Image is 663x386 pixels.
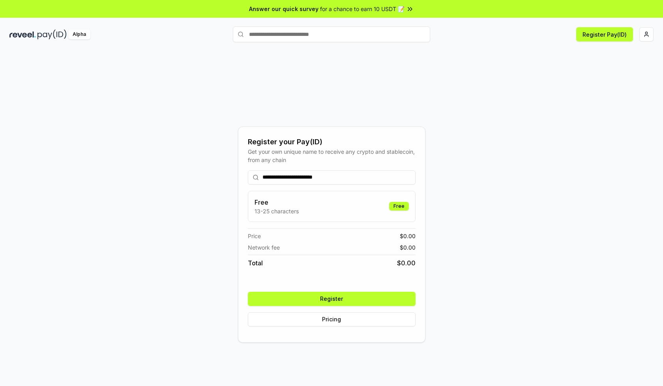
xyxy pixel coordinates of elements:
div: Free [389,202,409,211]
div: Get your own unique name to receive any crypto and stablecoin, from any chain [248,147,416,164]
div: Register your Pay(ID) [248,136,416,147]
span: $ 0.00 [400,232,416,240]
h3: Free [255,198,299,207]
button: Pricing [248,312,416,326]
img: pay_id [37,30,67,39]
span: Total [248,258,263,268]
div: Alpha [68,30,90,39]
span: Network fee [248,243,280,252]
img: reveel_dark [9,30,36,39]
span: $ 0.00 [400,243,416,252]
span: $ 0.00 [397,258,416,268]
p: 13-25 characters [255,207,299,215]
button: Register [248,292,416,306]
span: for a chance to earn 10 USDT 📝 [320,5,405,13]
button: Register Pay(ID) [576,27,633,41]
span: Price [248,232,261,240]
span: Answer our quick survey [249,5,318,13]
